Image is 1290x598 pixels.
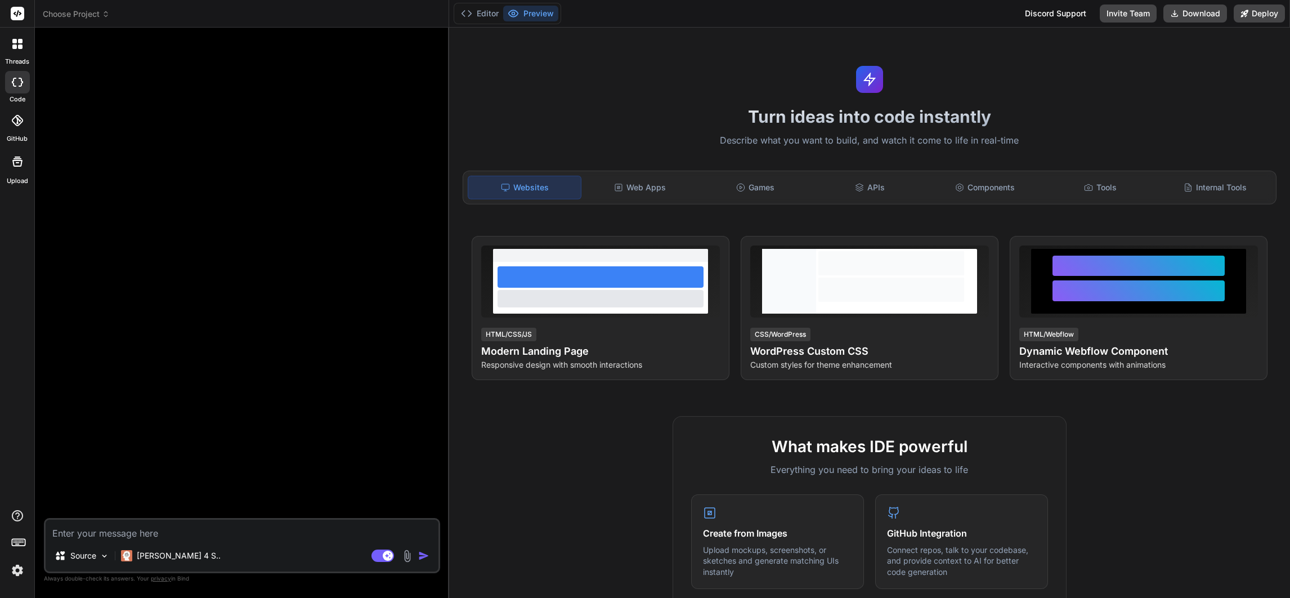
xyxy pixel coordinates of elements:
h4: Create from Images [703,526,852,540]
p: Responsive design with smooth interactions [481,359,720,371]
p: Everything you need to bring your ideas to life [691,463,1048,476]
div: Games [698,176,811,199]
p: Interactive components with animations [1019,359,1258,371]
div: Tools [1043,176,1156,199]
h4: Modern Landing Page [481,343,720,359]
button: Preview [503,6,558,21]
div: Components [929,176,1041,199]
h4: Dynamic Webflow Component [1019,343,1258,359]
span: privacy [151,575,171,582]
p: Connect repos, talk to your codebase, and provide context to AI for better code generation [887,545,1036,578]
img: attachment [401,550,414,563]
div: Internal Tools [1159,176,1271,199]
img: settings [8,561,27,580]
span: Choose Project [43,8,110,20]
h1: Turn ideas into code instantly [456,106,1283,127]
div: CSS/WordPress [750,328,810,341]
div: HTML/Webflow [1019,328,1078,341]
p: Describe what you want to build, and watch it come to life in real-time [456,133,1283,148]
p: Always double-check its answers. Your in Bind [44,573,440,584]
img: Claude 4 Sonnet [121,550,132,561]
div: Websites [468,176,581,199]
h4: WordPress Custom CSS [750,343,989,359]
label: threads [5,57,29,66]
p: Upload mockups, screenshots, or sketches and generate matching UIs instantly [703,545,852,578]
button: Download [1163,5,1227,23]
img: icon [418,550,429,561]
button: Editor [456,6,503,21]
div: Discord Support [1018,5,1093,23]
label: Upload [7,176,28,186]
h4: GitHub Integration [887,526,1036,540]
button: Deploy [1234,5,1285,23]
h2: What makes IDE powerful [691,435,1048,458]
div: APIs [814,176,926,199]
p: Custom styles for theme enhancement [750,359,989,371]
label: code [10,95,25,104]
button: Invite Team [1100,5,1157,23]
p: Source [70,550,96,561]
div: Web Apps [584,176,696,199]
p: [PERSON_NAME] 4 S.. [137,550,221,561]
div: HTML/CSS/JS [481,328,536,341]
img: Pick Models [100,551,109,561]
label: GitHub [7,134,28,144]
